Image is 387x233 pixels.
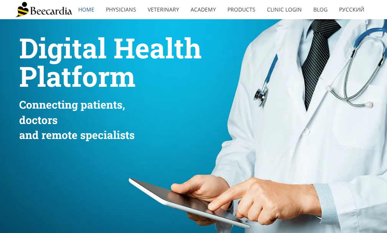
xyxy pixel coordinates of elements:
a: Clinic Login [261,1,308,18]
span: Connecting patients, doctors [19,97,125,127]
a: Products [222,1,261,18]
img: Beecardia [15,2,72,17]
a: Русский [333,1,370,18]
a: Physicians [100,1,142,18]
span: and remote specialists [19,128,135,142]
a: Veterinary [142,1,185,18]
a: Blog [308,1,333,18]
span: Platform [19,58,135,94]
a: Academy [185,1,222,18]
span: Digital Health [19,30,202,66]
a: home [72,1,100,18]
